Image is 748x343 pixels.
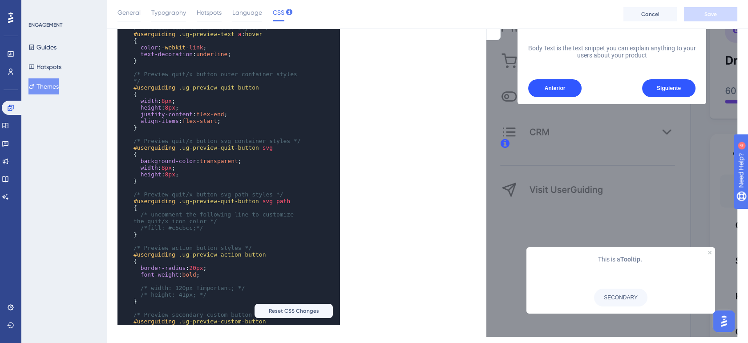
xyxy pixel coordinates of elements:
span: { [133,325,137,331]
span: /* height: 41px; */ [141,291,207,298]
h2: Header 2 is the cool one [38,153,213,163]
span: { [133,258,137,265]
span: .ug-preview-quit-button [179,144,259,151]
span: { [133,204,137,211]
span: : ; [133,44,206,51]
div: Close Preview [213,27,216,31]
span: Cancel [641,11,659,18]
span: .ug-preview-custom-button [179,318,266,325]
span: : [133,31,263,37]
span: bold [182,271,196,278]
span: a [238,31,242,37]
span: { [133,91,137,98]
span: path [276,198,290,204]
span: /* uncomment the following line to customize the quit/x icon color */ [133,211,297,225]
span: .ug-preview-quit-button [179,198,259,204]
button: Themes [28,78,59,94]
span: flex-start [182,118,217,124]
button: Hotspots [28,59,61,75]
span: svg [263,198,273,204]
span: .ug-preview-quit-button [179,84,259,91]
h1: Header 1 is the first one [38,123,213,136]
div: ENGAGEMENT [28,21,62,29]
span: border-radius [141,265,186,271]
span: : ; [133,111,227,118]
span: Hotspots [197,7,222,18]
h3: Header 3 is the middle one [38,181,213,189]
span: Reset CSS Changes [269,307,319,314]
span: 8px [162,164,172,171]
span: width [141,164,158,171]
span: Typography [151,7,186,18]
span: svg [263,144,273,151]
span: #userguiding [133,84,175,91]
span: flex-end [196,111,224,118]
span: 8px [165,171,175,178]
span: : ; [133,271,200,278]
button: Reset CSS Changes [255,304,333,318]
span: { [133,151,137,158]
span: } [133,124,137,131]
span: /* Preview quit/x button outer container styles */ [133,71,301,84]
span: height [141,171,162,178]
span: } [133,298,137,305]
span: 20px [189,265,203,271]
span: /* Preview action button styles */ [133,245,252,251]
span: : ; [133,164,175,171]
span: .ug-preview-text [179,31,235,37]
span: .ug-preview-action-button [179,251,266,258]
span: : ; [133,104,179,111]
span: #userguiding [133,198,175,204]
span: /* Preview quit/x button svg path styles */ [133,191,283,198]
span: General [117,7,141,18]
span: #userguiding [133,144,175,151]
span: font-weight [141,271,179,278]
span: : ; [133,98,175,104]
span: 8px [162,98,172,104]
span: Save [704,11,717,18]
span: /* Preview quit/x button svg container styles */ [133,138,301,144]
span: color [141,44,158,51]
span: /* width: 120px !important; */ [141,285,245,291]
span: { [133,37,137,44]
span: transparent [200,158,238,164]
span: } [133,178,137,184]
span: background-color [141,158,196,164]
span: hover [245,31,262,37]
span: #userguiding [133,251,175,258]
p: Body Text is the text snippet you can explain anything to your users about your product [38,207,213,221]
button: Next [156,241,209,259]
span: } [133,57,137,64]
span: /*fill: #c5cbcc;*/ [141,225,203,231]
button: Save [684,7,737,21]
span: : ; [133,158,242,164]
img: Modal Media [81,27,170,116]
button: Guides [28,39,57,55]
span: justify-content [141,111,193,118]
span: : ; [133,171,179,178]
span: underline [196,51,227,57]
span: -webkit- [162,44,190,51]
span: : ; [133,118,221,124]
span: 8px [165,104,175,111]
span: link [189,44,203,51]
span: : ; [133,51,231,57]
span: #userguiding [133,318,175,325]
span: align-items [141,118,179,124]
span: text-decoration [141,51,193,57]
span: /* Preview secondary custom button styles */ [133,311,287,318]
span: } [133,231,137,238]
span: : ; [133,265,206,271]
span: width [141,98,158,104]
span: height [141,104,162,111]
span: Language [232,7,262,18]
span: Need Help? [21,2,56,13]
button: Cancel [623,7,677,21]
button: Previous [42,241,95,259]
div: 4 [62,4,65,12]
iframe: UserGuiding AI Assistant Launcher [711,308,737,335]
span: #userguiding [133,31,175,37]
span: CSS [273,7,284,18]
